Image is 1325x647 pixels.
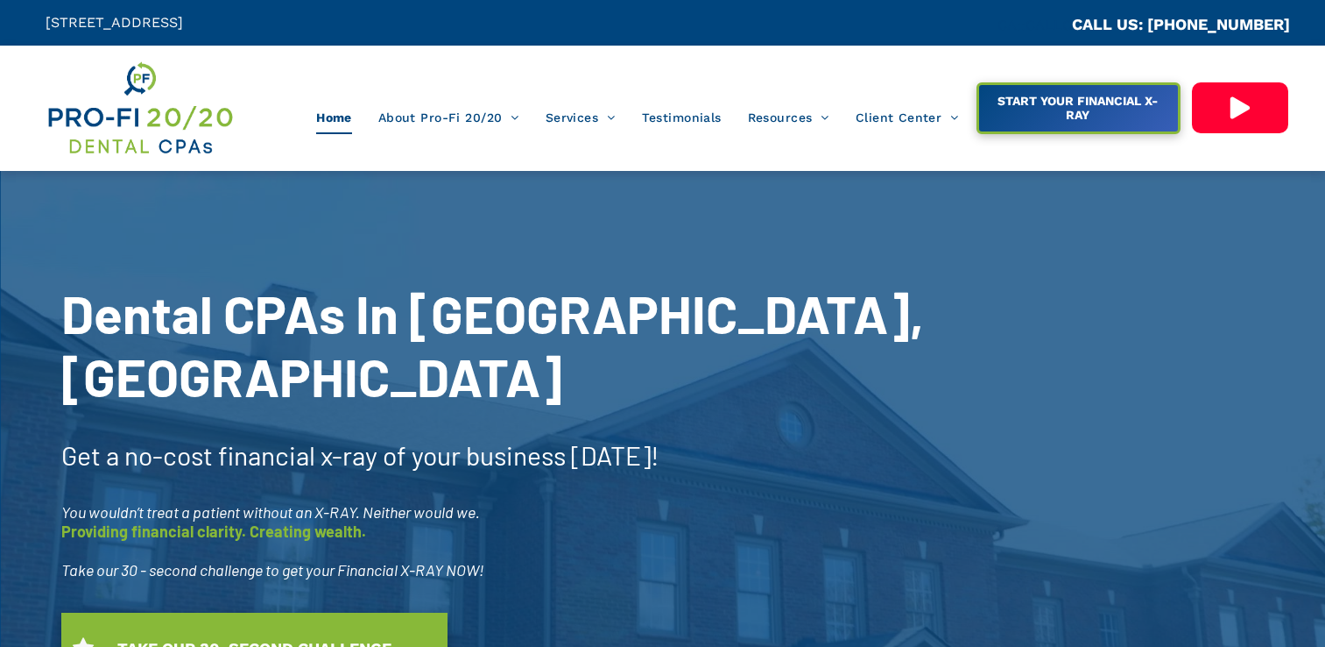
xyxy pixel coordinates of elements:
a: START YOUR FINANCIAL X-RAY [976,82,1181,134]
a: About Pro-Fi 20/20 [365,101,532,134]
span: CA::CALLC [997,17,1072,33]
a: Home [303,101,365,134]
a: Resources [735,101,842,134]
a: Client Center [842,101,972,134]
span: [STREET_ADDRESS] [46,14,183,31]
a: Services [532,101,629,134]
span: no-cost financial x-ray [124,439,377,471]
span: Dental CPAs In [GEOGRAPHIC_DATA], [GEOGRAPHIC_DATA] [61,281,924,408]
span: You wouldn’t treat a patient without an X-RAY. Neither would we. [61,502,480,522]
span: START YOUR FINANCIAL X-RAY [981,85,1176,131]
a: CALL US: [PHONE_NUMBER] [1072,15,1290,33]
span: Get a [61,439,119,471]
img: Get Dental CPA Consulting, Bookkeeping, & Bank Loans [46,59,235,158]
span: Take our 30 - second challenge to get your Financial X-RAY NOW! [61,560,484,579]
a: Testimonials [629,101,735,134]
span: of your business [DATE]! [383,439,659,471]
span: Providing financial clarity. Creating wealth. [61,522,366,541]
